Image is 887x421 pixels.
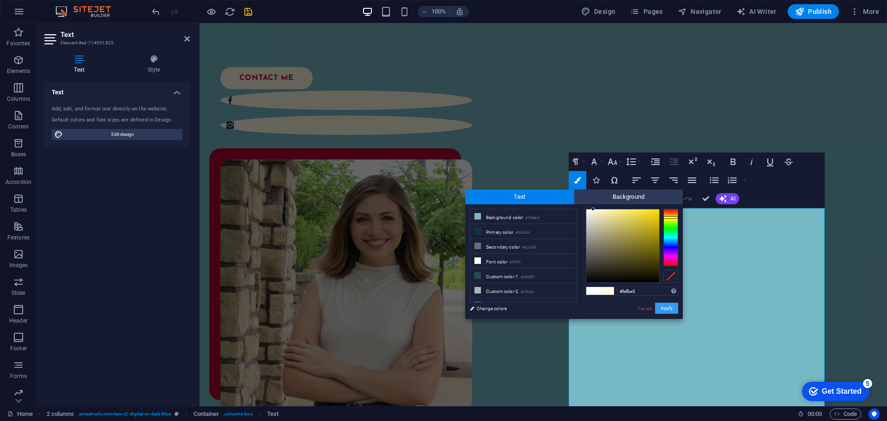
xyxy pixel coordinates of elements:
[683,171,701,189] button: Align Justify
[834,409,857,420] span: Code
[761,153,779,171] button: Underline (Ctrl+U)
[808,409,822,420] span: 00 00
[7,95,30,103] p: Columns
[795,7,832,16] span: Publish
[626,4,666,19] button: Pages
[679,189,696,208] button: Redo (Ctrl+Shift+Z)
[730,196,735,201] span: AI
[525,215,539,221] small: #76b8c4
[78,409,171,420] span: . preset-columns-two-v2-digital-cv-dark-blue
[665,153,683,171] button: Decrease Indent
[470,254,577,268] li: Font color
[521,274,535,281] small: #244857
[465,189,574,204] span: Text
[7,67,30,75] p: Elements
[7,5,75,24] div: Get Started 5 items remaining, 0% complete
[470,298,577,313] li: Custom color 3
[665,171,682,189] button: Align Right
[10,206,27,214] p: Tables
[628,171,645,189] button: Align Left
[151,6,161,17] i: Undo: Change text (Ctrl+Z)
[470,283,577,298] li: Custom color 2
[53,6,122,17] img: Editor Logo
[61,31,190,39] h2: Text
[431,6,446,17] h6: 100%
[736,7,777,16] span: AI Writer
[716,193,739,204] button: AI
[27,10,67,18] div: Get Started
[869,409,880,420] button: Usercentrics
[224,6,235,17] button: reload
[577,4,620,19] div: Design (Ctrl+Alt+Y)
[8,123,29,130] p: Content
[743,153,760,171] button: Italic (Ctrl+I)
[66,129,180,140] span: Edit design
[522,244,536,251] small: #6c6d78
[606,153,623,171] button: Font Size
[44,81,190,98] h4: Text
[587,171,605,189] button: Icons
[11,151,26,158] p: Boxes
[206,6,217,17] button: Click here to leave preview mode and continue editing
[418,6,450,17] button: 100%
[6,40,30,47] p: Favorites
[6,178,31,186] p: Accordion
[587,153,605,171] button: Font Family
[7,234,30,241] p: Features
[223,409,253,420] span: . columns-box
[600,287,614,295] span: #fefbe5
[630,7,662,16] span: Pages
[118,55,190,74] h4: Style
[9,317,28,324] p: Header
[10,345,27,352] p: Footer
[68,2,78,11] div: 5
[850,7,879,16] span: More
[741,171,748,189] button: Ordered List
[723,171,741,189] button: Ordered List
[574,189,683,204] span: Background
[12,289,26,297] p: Slider
[577,4,620,19] button: Design
[705,171,723,189] button: Unordered List
[637,305,653,312] a: Cancel
[510,259,521,266] small: #ffffff
[225,6,235,17] i: Reload page
[47,409,74,420] span: Click to select. Double-click to edit
[243,6,254,17] button: save
[846,4,883,19] button: More
[470,268,577,283] li: Custom color 1
[456,7,464,16] i: On resize automatically adjust zoom level to fit chosen device.
[788,4,839,19] button: Publish
[194,409,219,420] span: Click to select. Double-click to edit
[7,409,33,420] a: Click to cancel selection. Double-click to open Pages
[470,239,577,254] li: Secondary color
[581,7,616,16] span: Design
[586,287,600,295] span: #ffffff
[647,153,664,171] button: Increase Indent
[724,153,742,171] button: Bold (Ctrl+B)
[9,262,28,269] p: Images
[733,4,780,19] button: AI Writer
[465,303,572,314] a: Change colors
[569,171,586,189] button: Colors
[830,409,861,420] button: Code
[798,409,822,420] h6: Session time
[684,153,701,171] button: Superscript
[663,270,678,283] div: Clear Color Selection
[697,189,715,208] button: Confirm (Ctrl+⏎)
[516,230,529,236] small: #0c3444
[814,410,815,417] span: :
[624,153,642,171] button: Line Height
[44,55,118,74] h4: Text
[674,4,725,19] button: Navigator
[47,409,279,420] nav: breadcrumb
[470,224,577,239] li: Primary color
[606,171,623,189] button: Special Characters
[678,7,722,16] span: Navigator
[175,411,179,416] i: This element is a customizable preset
[243,6,254,17] i: Save (Ctrl+S)
[655,303,678,314] button: Apply
[646,171,664,189] button: Align Center
[702,153,720,171] button: Subscript
[150,6,161,17] button: undo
